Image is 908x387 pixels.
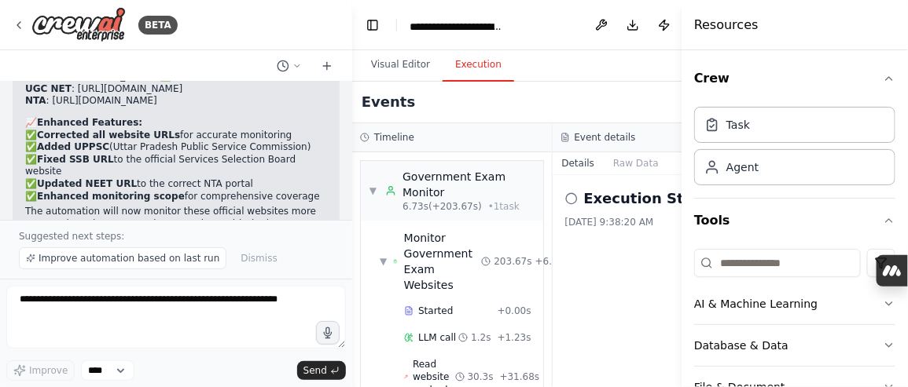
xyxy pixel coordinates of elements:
[37,154,114,165] strong: Fixed SSB URL
[535,255,569,268] span: + 6.73s
[369,184,377,197] span: ▼
[418,305,453,317] span: Started
[25,95,327,108] li: : [URL][DOMAIN_NAME]
[694,338,789,353] div: Database & Data
[471,331,491,344] span: 1.2s
[410,19,505,31] nav: breadcrumb
[488,200,520,213] span: • 1 task
[584,188,727,210] h2: Execution Started
[694,100,895,198] div: Crew
[403,200,482,213] span: 6.73s (+203.67s)
[138,16,178,35] div: BETA
[362,91,415,113] h2: Events
[726,117,750,133] div: Task
[404,230,482,293] div: Monitor Government Exam Websites
[694,16,759,35] h4: Resources
[497,331,531,344] span: + 1.23s
[29,364,68,377] span: Improve
[604,152,668,174] button: Raw Data
[380,255,387,268] span: ▼
[37,191,185,202] strong: Enhanced monitoring scope
[575,131,636,144] h3: Event details
[241,252,277,265] span: Dismiss
[25,117,327,130] h2: 📈
[314,57,340,75] button: Start a new chat
[6,360,75,381] button: Improve
[19,230,333,243] p: Suggested next steps:
[31,7,126,42] img: Logo
[303,364,327,377] span: Send
[25,130,327,203] p: ✅ for accurate monitoring ✅ (Uttar Pradesh Public Service Commission) ✅ to the official Services ...
[25,83,327,96] li: : [URL][DOMAIN_NAME]
[362,14,384,36] button: Hide left sidebar
[37,141,109,152] strong: Added UPPSC
[316,321,340,345] button: Click to speak your automation idea
[726,159,759,175] div: Agent
[418,331,456,344] span: LLM call
[37,130,180,141] strong: Corrected all website URLs
[497,305,531,317] span: + 0.00s
[494,255,531,268] span: 203.67s
[694,296,818,312] div: AI & Machine Learning
[25,206,327,243] p: The automation will now monitor these official websites more accurately and generate WhatsApp ale...
[443,49,514,82] button: Execution
[694,283,895,324] button: AI & Machine Learning
[553,152,605,174] button: Details
[403,169,535,200] div: Government Exam Monitor
[565,216,741,228] div: [DATE] 9:38:20 AM
[499,371,539,383] span: + 31.68s
[694,325,895,366] button: Database & Data
[270,57,308,75] button: Switch to previous chat
[374,131,414,144] h3: Timeline
[358,49,443,82] button: Visual Editor
[297,361,346,380] button: Send
[694,199,895,243] button: Tools
[694,57,895,100] button: Crew
[468,371,494,383] span: 30.3s
[37,178,137,189] strong: Updated NEET URL
[233,247,285,269] button: Dismiss
[25,95,46,106] strong: NTA
[25,83,72,94] strong: UGC NET
[39,252,219,265] span: Improve automation based on last run
[37,117,142,128] strong: Enhanced Features:
[19,247,226,269] button: Improve automation based on last run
